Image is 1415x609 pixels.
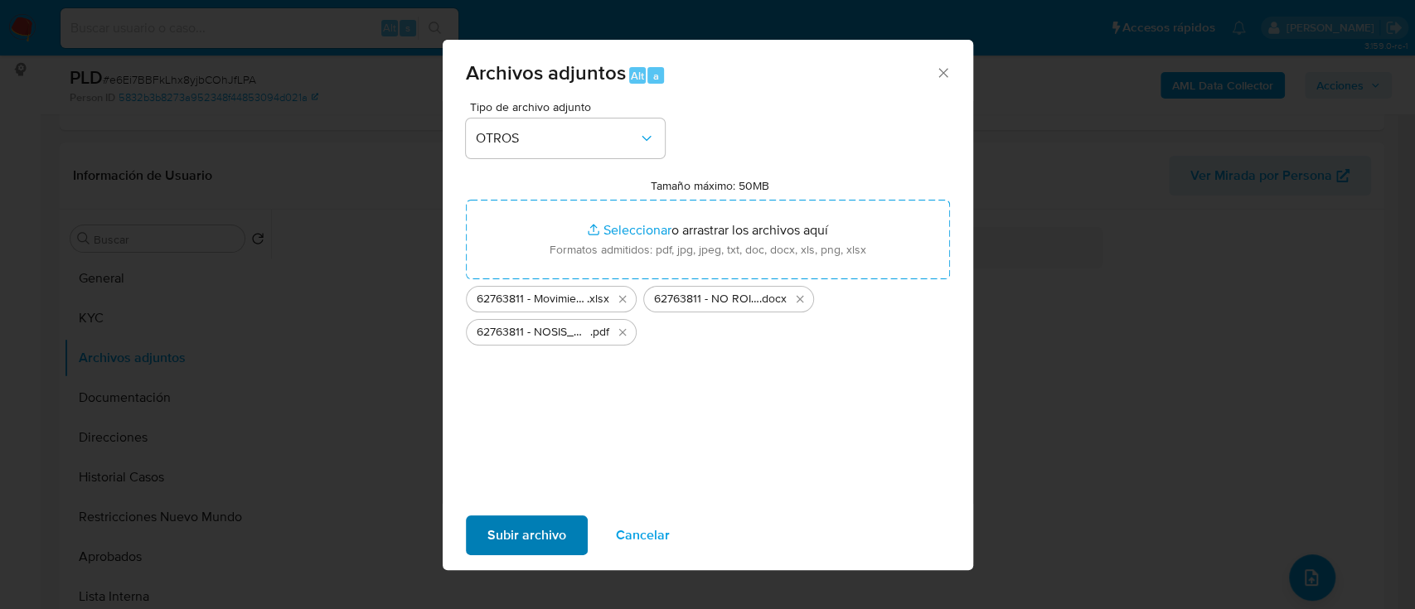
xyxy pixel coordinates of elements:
[613,322,632,342] button: Eliminar 62763811 - NOSIS_Manager_InformeIndividual_20256722802_620658_20250821110147.pdf
[470,101,669,113] span: Tipo de archivo adjunto
[466,58,626,87] span: Archivos adjuntos
[476,130,638,147] span: OTROS
[466,515,588,555] button: Subir archivo
[651,178,769,193] label: Tamaño máximo: 50MB
[654,291,759,307] span: 62763811 - NO ROI gEPQl5GoEEJaihRxJnFOAyBv_2025_09_15_11_45_44
[935,65,950,80] button: Cerrar
[466,118,665,158] button: OTROS
[759,291,787,307] span: .docx
[466,279,950,346] ul: Archivos seleccionados
[613,289,632,309] button: Eliminar 62763811 - Movimientos.xlsx
[653,68,659,84] span: a
[477,291,587,307] span: 62763811 - Movimientos
[616,517,670,553] span: Cancelar
[487,517,566,553] span: Subir archivo
[587,291,609,307] span: .xlsx
[477,324,590,341] span: 62763811 - NOSIS_Manager_InformeIndividual_20256722802_620658_20250821110147
[590,324,609,341] span: .pdf
[594,515,691,555] button: Cancelar
[790,289,810,309] button: Eliminar 62763811 - NO ROI gEPQl5GoEEJaihRxJnFOAyBv_2025_09_15_11_45_44.docx
[631,68,644,84] span: Alt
